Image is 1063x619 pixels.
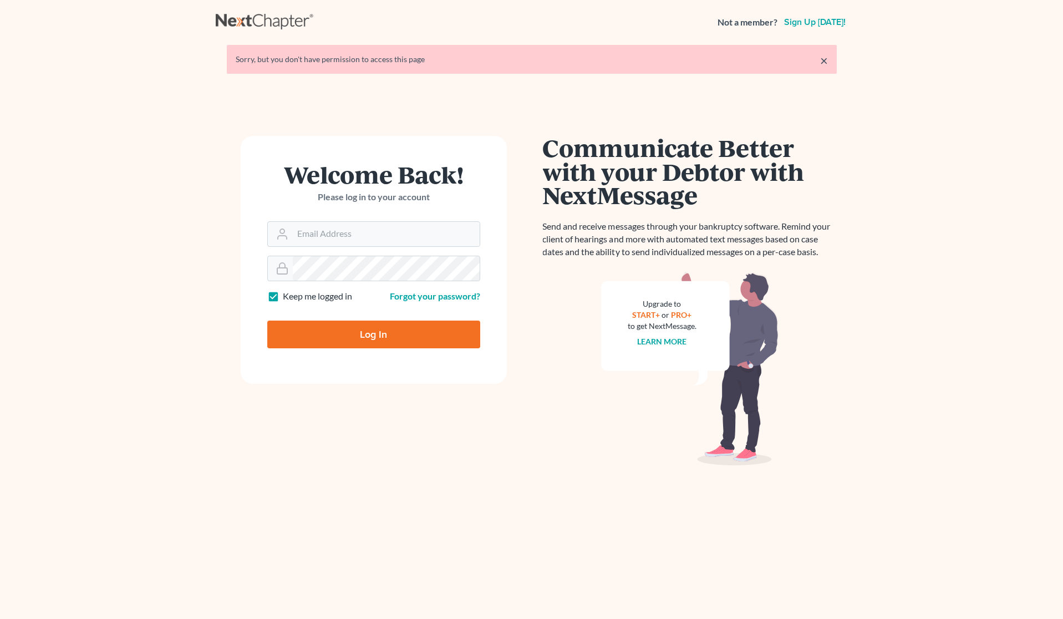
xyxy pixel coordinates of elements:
h1: Welcome Back! [267,163,480,186]
div: Upgrade to [628,298,696,309]
label: Keep me logged in [283,290,352,303]
strong: Not a member? [718,16,777,29]
div: to get NextMessage. [628,321,696,332]
input: Log In [267,321,480,348]
a: Sign up [DATE]! [782,18,848,27]
a: PRO+ [671,310,691,319]
div: Sorry, but you don't have permission to access this page [236,54,828,65]
span: or [662,310,669,319]
p: Send and receive messages through your bankruptcy software. Remind your client of hearings and mo... [543,220,837,258]
input: Email Address [293,222,480,246]
a: Forgot your password? [390,291,480,301]
img: nextmessage_bg-59042aed3d76b12b5cd301f8e5b87938c9018125f34e5fa2b7a6b67550977c72.svg [601,272,779,466]
a: × [820,54,828,67]
p: Please log in to your account [267,191,480,204]
a: Learn more [637,337,686,346]
h1: Communicate Better with your Debtor with NextMessage [543,136,837,207]
a: START+ [632,310,660,319]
